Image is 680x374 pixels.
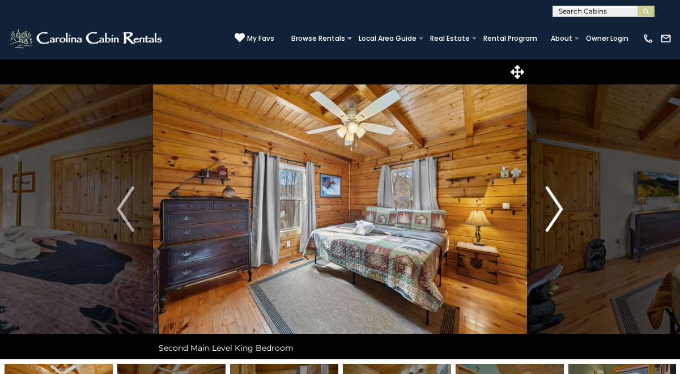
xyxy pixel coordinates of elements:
a: Browse Rentals [286,31,351,46]
span: My Favs [247,33,274,44]
img: phone-regular-white.png [643,33,654,44]
a: Owner Login [580,31,634,46]
button: Previous [98,59,153,359]
img: mail-regular-white.png [660,33,671,44]
div: Second Main Level King Bedroom [153,337,527,359]
a: My Favs [235,32,274,44]
a: Local Area Guide [353,31,422,46]
a: Rental Program [478,31,543,46]
img: White-1-2.png [8,27,165,50]
a: About [545,31,578,46]
button: Next [527,59,582,359]
a: Real Estate [424,31,475,46]
img: arrow [546,186,563,232]
img: arrow [117,186,134,232]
